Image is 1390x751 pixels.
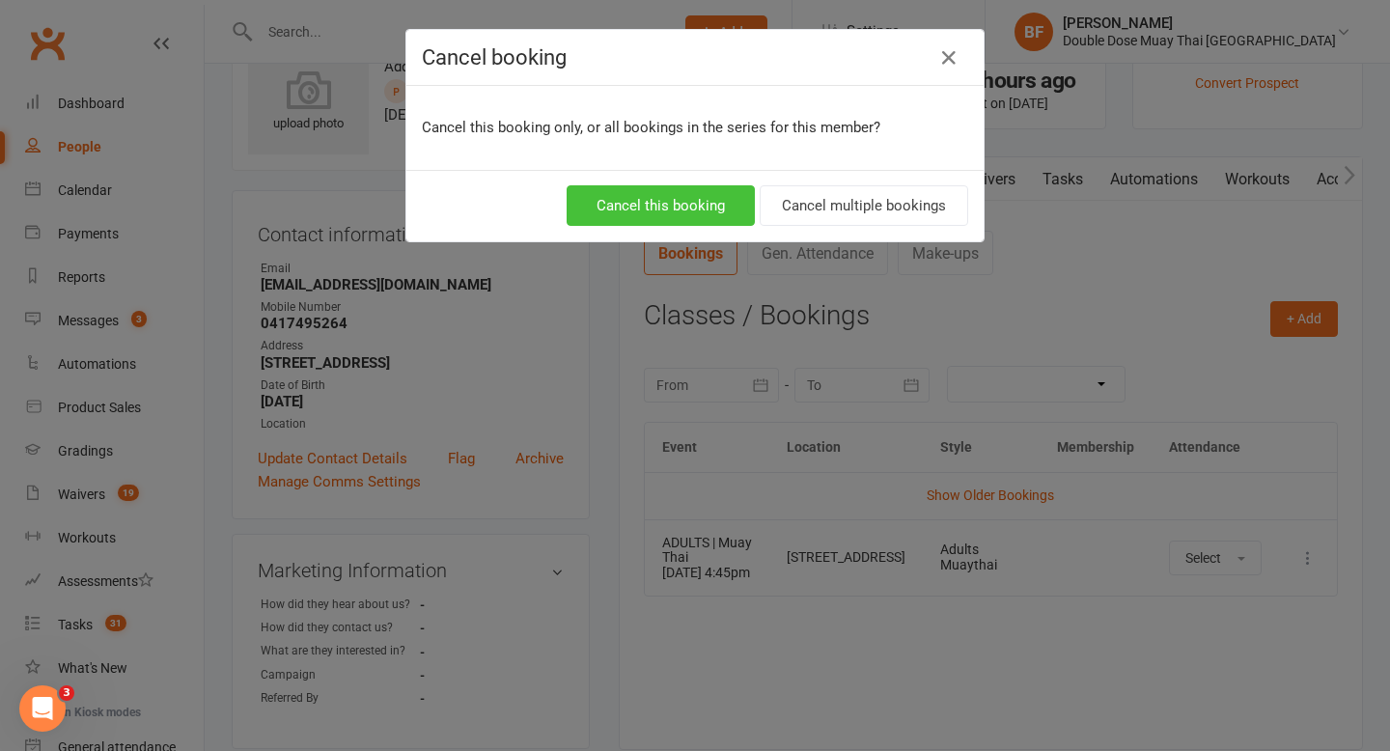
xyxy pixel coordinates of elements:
[760,185,968,226] button: Cancel multiple bookings
[567,185,755,226] button: Cancel this booking
[422,116,968,139] p: Cancel this booking only, or all bookings in the series for this member?
[19,685,66,732] iframe: Intercom live chat
[59,685,74,701] span: 3
[933,42,964,73] button: Close
[422,45,968,70] h4: Cancel booking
